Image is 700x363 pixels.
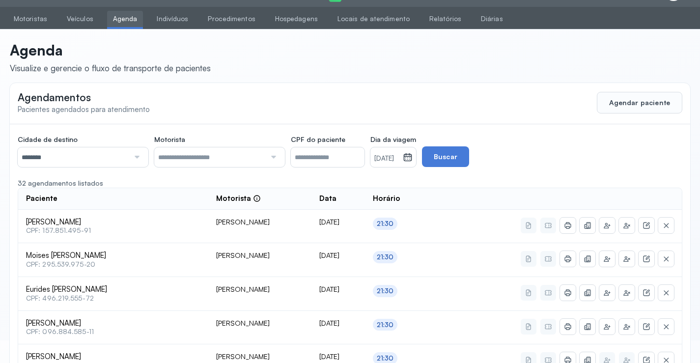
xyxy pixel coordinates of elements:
div: [PERSON_NAME] [216,285,304,294]
div: 21:30 [377,321,394,329]
span: Paciente [26,194,57,203]
div: [DATE] [319,218,357,226]
span: Cidade de destino [18,135,78,144]
a: Locais de atendimento [332,11,416,27]
a: Diárias [475,11,509,27]
span: Horário [373,194,400,203]
span: Data [319,194,336,203]
a: Motoristas [8,11,53,27]
div: 21:30 [377,287,394,295]
span: CPF: 295.539.975-20 [26,260,200,269]
span: [PERSON_NAME] [26,319,200,328]
div: 21:30 [377,220,394,228]
span: CPF: 496.219.555-72 [26,294,200,303]
a: Indivíduos [151,11,194,27]
a: Agenda [107,11,143,27]
span: CPF do paciente [291,135,345,144]
div: 21:30 [377,354,394,363]
div: [PERSON_NAME] [216,352,304,361]
span: Eurides [PERSON_NAME] [26,285,200,294]
div: [DATE] [319,319,357,328]
div: Visualize e gerencie o fluxo de transporte de pacientes [10,63,211,73]
button: Buscar [422,146,469,167]
div: [PERSON_NAME] [216,251,304,260]
div: 21:30 [377,253,394,261]
a: Relatórios [423,11,467,27]
span: Agendamentos [18,91,91,104]
div: [DATE] [319,285,357,294]
span: [PERSON_NAME] [26,218,200,227]
button: Agendar paciente [597,92,682,113]
div: Motorista [216,194,261,203]
span: Pacientes agendados para atendimento [18,105,150,114]
a: Hospedagens [269,11,324,27]
span: CPF: 157.851.495-91 [26,226,200,235]
span: Moises [PERSON_NAME] [26,251,200,260]
span: Dia da viagem [370,135,416,144]
small: [DATE] [374,154,399,164]
div: 32 agendamentos listados [18,179,682,188]
span: [PERSON_NAME] [26,352,200,362]
p: Agenda [10,41,211,59]
div: [DATE] [319,352,357,361]
div: [PERSON_NAME] [216,218,304,226]
div: [PERSON_NAME] [216,319,304,328]
div: [DATE] [319,251,357,260]
a: Veículos [61,11,99,27]
span: Motorista [154,135,185,144]
a: Procedimentos [202,11,261,27]
span: CPF: 096.884.585-11 [26,328,200,336]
